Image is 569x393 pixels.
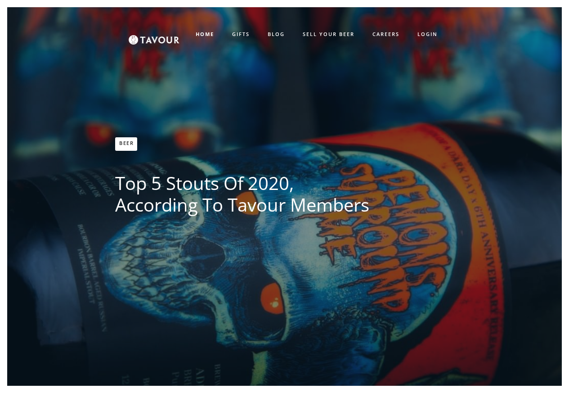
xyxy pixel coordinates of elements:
strong: HOME [196,31,214,37]
a: GIFTS [223,27,259,42]
a: CAREERS [363,27,408,42]
iframe: X Post Button [115,233,144,242]
a: SELL YOUR BEER [294,27,363,42]
a: BLOG [259,27,294,42]
h1: Top 5 Stouts of 2020, According to Tavour Members [115,172,372,216]
a: HOME [187,27,223,42]
a: LOGIN [408,27,447,42]
a: Beer [115,137,137,151]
